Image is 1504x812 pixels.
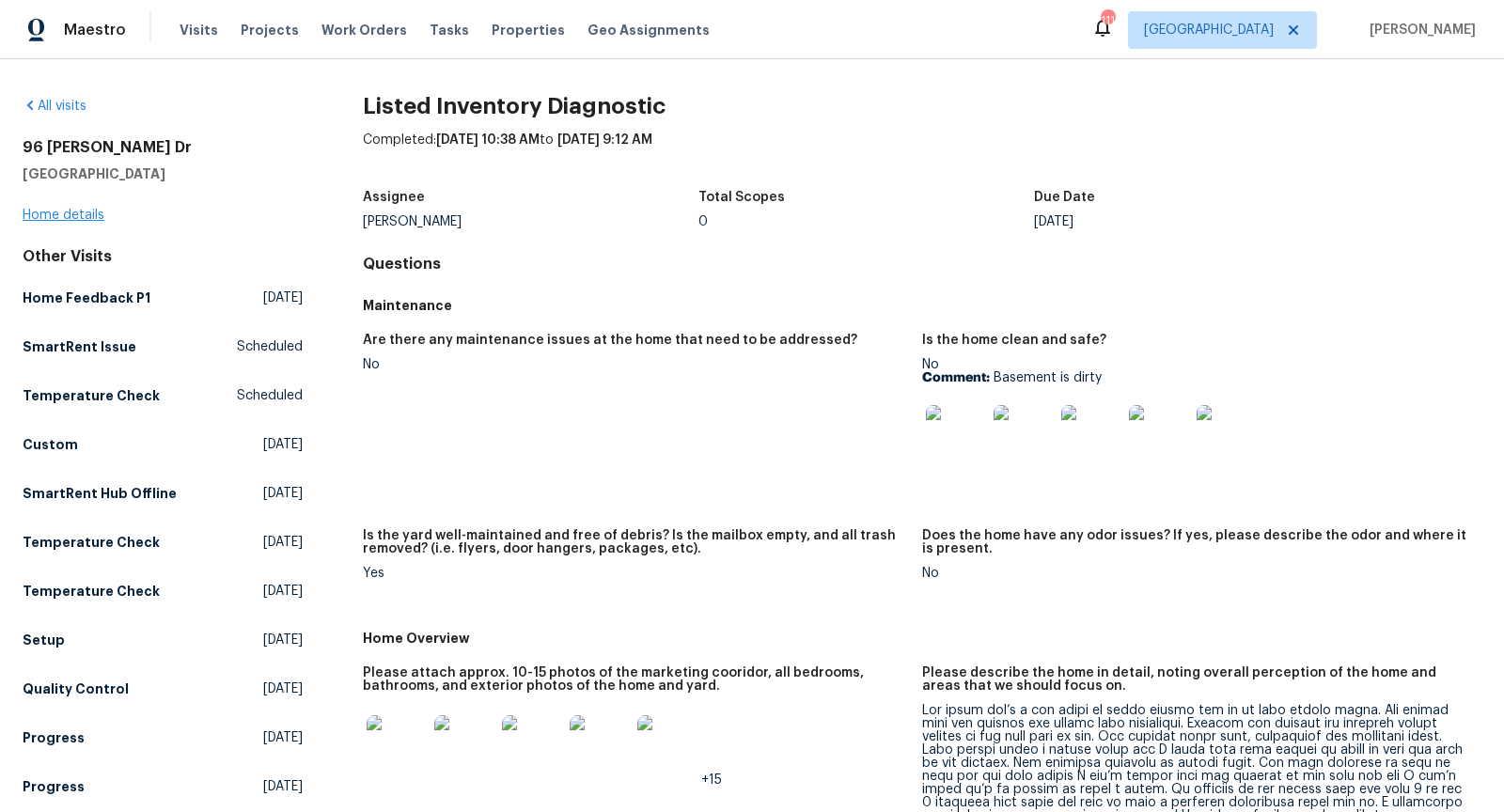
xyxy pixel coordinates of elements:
[263,435,303,454] span: [DATE]
[23,435,78,454] h5: Custom
[23,525,303,559] a: Temperature Check[DATE]
[23,631,65,649] h5: Setup
[922,529,1466,555] h5: Does the home have any odor issues? If yes, please describe the odor and where it is present.
[363,629,1481,648] h5: Home Overview
[263,289,303,307] span: [DATE]
[23,164,303,183] h5: [GEOGRAPHIC_DATA]
[23,623,303,657] a: Setup[DATE]
[237,386,303,405] span: Scheduled
[180,21,218,39] span: Visits
[922,358,1466,476] div: No
[263,484,303,503] span: [DATE]
[363,97,1481,116] h2: Listed Inventory Diagnostic
[363,334,857,347] h5: Are there any maintenance issues at the home that need to be addressed?
[363,358,907,371] div: No
[922,371,990,384] b: Comment:
[922,567,1466,580] div: No
[922,371,1466,384] p: Basement is dirty
[1362,21,1476,39] span: [PERSON_NAME]
[922,334,1106,347] h5: Is the home clean and safe?
[698,215,1034,228] div: 0
[363,529,907,555] h5: Is the yard well-maintained and free of debris? Is the mailbox empty, and all trash removed? (i.e...
[492,21,565,39] span: Properties
[23,476,303,510] a: SmartRent Hub Offline[DATE]
[241,21,299,39] span: Projects
[23,330,303,364] a: SmartRent IssueScheduled
[363,567,907,580] div: Yes
[557,133,652,147] span: [DATE] 9:12 AM
[23,247,303,266] div: Other Visits
[23,428,303,461] a: Custom[DATE]
[23,379,303,413] a: Temperature CheckScheduled
[363,131,1481,180] div: Completed: to
[23,533,160,552] h5: Temperature Check
[23,574,303,608] a: Temperature Check[DATE]
[64,21,126,39] span: Maestro
[321,21,407,39] span: Work Orders
[23,289,150,307] h5: Home Feedback P1
[23,209,104,222] a: Home details
[263,582,303,601] span: [DATE]
[363,296,1481,315] h5: Maintenance
[698,191,785,204] h5: Total Scopes
[587,21,710,39] span: Geo Assignments
[23,777,85,796] h5: Progress
[1034,215,1370,228] div: [DATE]
[23,770,303,804] a: Progress[DATE]
[363,255,1481,273] h4: Questions
[23,679,129,698] h5: Quality Control
[263,533,303,552] span: [DATE]
[23,672,303,706] a: Quality Control[DATE]
[263,679,303,698] span: [DATE]
[1034,191,1095,204] h5: Due Date
[23,728,85,747] h5: Progress
[363,666,907,693] h5: Please attach approx. 10-15 photos of the marketing cooridor, all bedrooms, bathrooms, and exteri...
[23,281,303,315] a: Home Feedback P1[DATE]
[23,100,86,113] a: All visits
[263,631,303,649] span: [DATE]
[23,138,303,157] h2: 96 [PERSON_NAME] Dr
[23,337,136,356] h5: SmartRent Issue
[263,728,303,747] span: [DATE]
[436,133,540,147] span: [DATE] 10:38 AM
[922,666,1466,693] h5: Please describe the home in detail, noting overall perception of the home and areas that we shoul...
[430,23,469,37] span: Tasks
[23,721,303,755] a: Progress[DATE]
[1144,21,1274,39] span: [GEOGRAPHIC_DATA]
[363,215,698,228] div: [PERSON_NAME]
[23,386,160,405] h5: Temperature Check
[263,777,303,796] span: [DATE]
[363,191,425,204] h5: Assignee
[23,582,160,601] h5: Temperature Check
[1101,11,1114,30] div: 111
[23,484,177,503] h5: SmartRent Hub Offline
[701,773,722,787] span: +15
[237,337,303,356] span: Scheduled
